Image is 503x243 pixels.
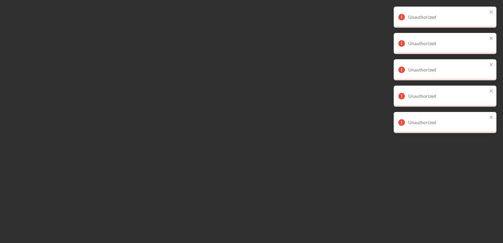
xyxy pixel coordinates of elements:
[489,88,494,94] button: close
[408,67,487,72] div: Unauthorized
[489,115,494,121] button: close
[489,9,494,15] button: close
[408,94,487,99] div: Unauthorized
[489,36,494,42] button: close
[408,41,487,46] div: Unauthorized
[408,14,487,20] div: Unauthorized
[489,62,494,68] button: close
[408,120,487,125] div: Unauthorized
